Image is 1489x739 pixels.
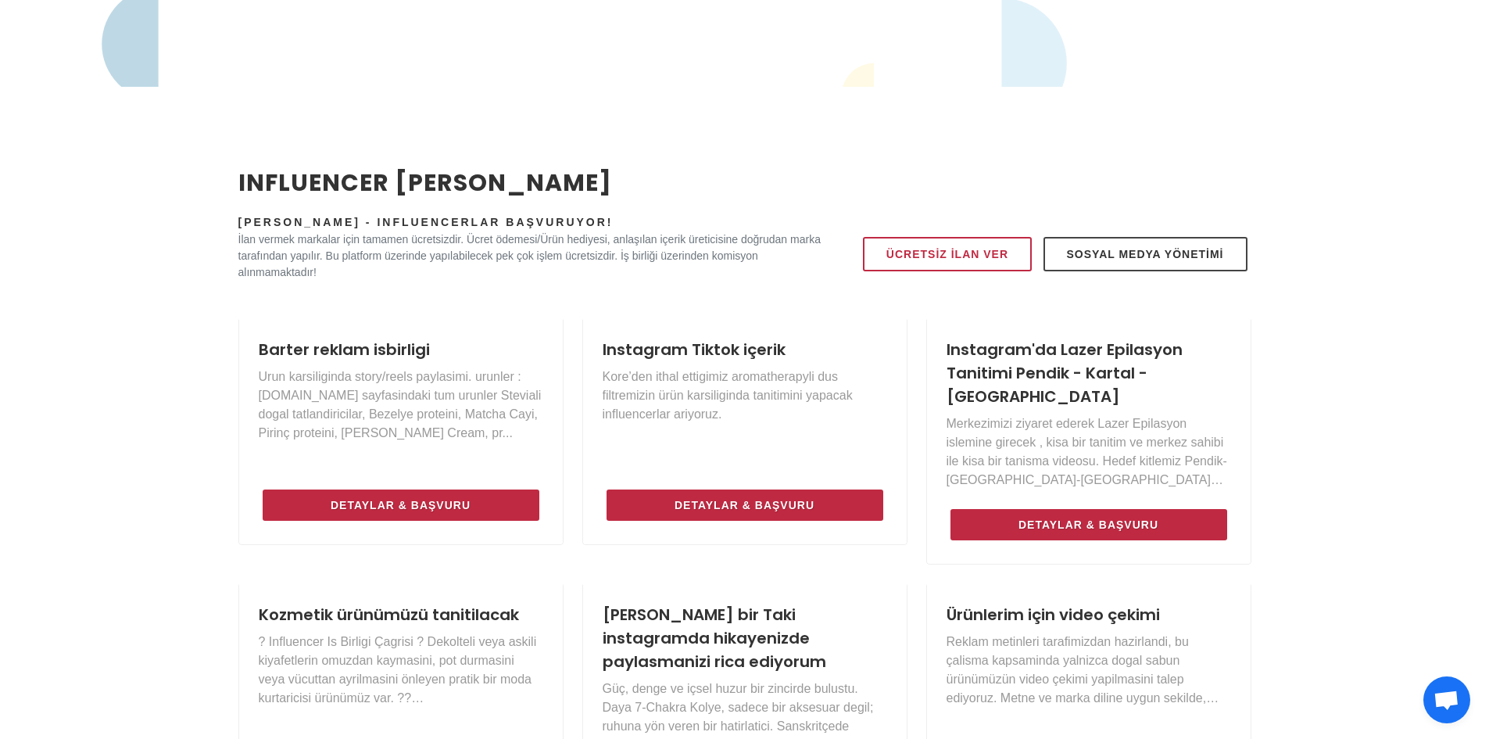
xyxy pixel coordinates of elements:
p: Merkezimizi ziyaret ederek Lazer Epilasyon islemine girecek , kisa bir tanitim ve merkez sahibi i... [947,414,1231,490]
a: Instagram'da Lazer Epilasyon Tanitimi Pendik - Kartal - [GEOGRAPHIC_DATA] [947,339,1183,407]
a: Detaylar & Başvuru [263,490,539,521]
span: Ücretsiz İlan Ver [886,245,1008,264]
span: [PERSON_NAME] - Influencerlar Başvuruyor! [238,216,614,228]
a: Barter reklam isbirligi [259,339,430,361]
a: Detaylar & Başvuru [607,490,883,521]
p: İlan vermek markalar için tamamen ücretsizdir. Ücret ödemesi/Ürün hediyesi, anlaşılan içerik üret... [238,231,821,281]
h2: INFLUENCER [PERSON_NAME] [238,165,821,200]
a: Sosyal Medya Yönetimi [1043,237,1247,271]
a: Ücretsiz İlan Ver [863,237,1032,271]
a: Instagram Tiktok içerik [603,339,786,361]
a: [PERSON_NAME] bir Taki instagramda hikayenizde paylasmanizi rica ediyorum [603,604,826,673]
a: Open chat [1423,676,1470,723]
span: Sosyal Medya Yönetimi [1067,245,1224,264]
p: ? Influencer Is Birligi Çagrisi ? Dekolteli veya askili kiyafetlerin omuzdan kaymasini, pot durma... [259,633,543,708]
p: Urun karsiliginda story/reels paylasimi. urunler : [DOMAIN_NAME] sayfasindaki tum urunler Stevial... [259,368,543,443]
p: Kore’den ithal ettigimiz aromatherapyli dus filtremizin ürün karsiliginda tanitimini yapacak infl... [603,368,887,424]
span: Detaylar & Başvuru [675,496,814,515]
a: Detaylar & Başvuru [950,509,1227,540]
a: Kozmetik ürünümüzü tanitilacak [259,604,519,626]
p: Reklam metinleri tarafimizdan hazirlandi, bu çalisma kapsaminda yalnizca dogal sabun ürünümüzün v... [947,633,1231,708]
span: Detaylar & Başvuru [1018,515,1158,534]
a: Ürünlerim için video çekimi [947,604,1160,626]
span: Detaylar & Başvuru [331,496,471,515]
